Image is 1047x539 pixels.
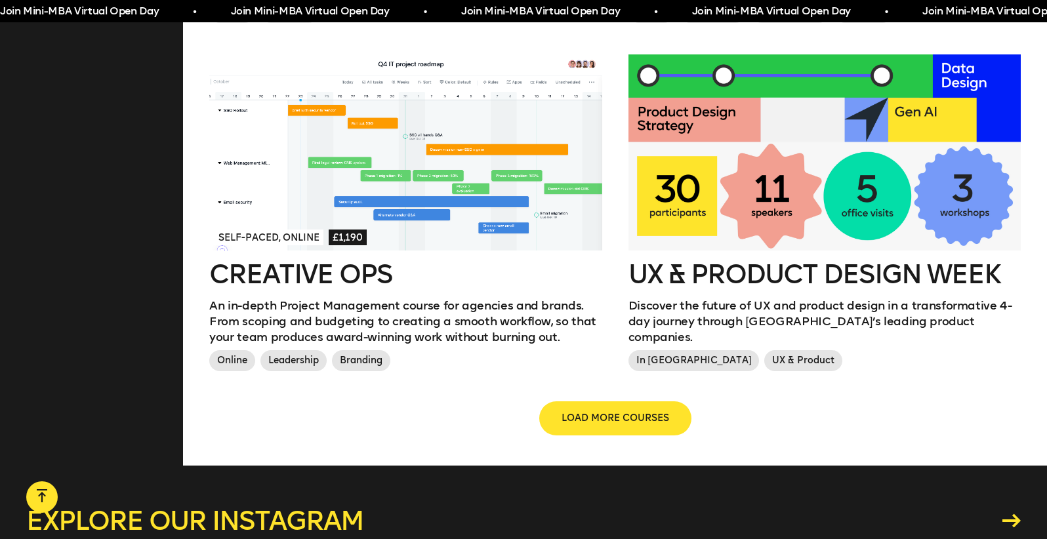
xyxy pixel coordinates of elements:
span: Self-paced, Online [215,230,323,245]
span: • [422,4,426,20]
p: An in-depth Project Management course for agencies and brands. From scoping and budgeting to crea... [209,298,602,345]
h2: Creative Ops [209,261,602,287]
p: Discover the future of UX and product design in a transformative 4-day journey through [GEOGRAPHI... [628,298,1021,345]
span: • [192,4,195,20]
span: • [653,4,656,20]
span: LOAD MORE COURSES [562,412,669,425]
span: Online [209,350,255,371]
span: Branding [332,350,390,371]
a: UX & Product Design WeekDiscover the future of UX and product design in a transformative 4-day jo... [628,54,1021,376]
span: In [GEOGRAPHIC_DATA] [628,350,760,371]
a: Explore our instagram [26,508,1021,534]
span: Leadership [260,350,327,371]
button: LOAD MORE COURSES [541,403,690,434]
h2: UX & Product Design Week [628,261,1021,287]
span: UX & Product [764,350,842,371]
span: £1,190 [329,230,367,245]
a: Self-paced, Online£1,190Creative OpsAn in-depth Project Management course for agencies and brands... [209,54,602,376]
span: • [884,4,887,20]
